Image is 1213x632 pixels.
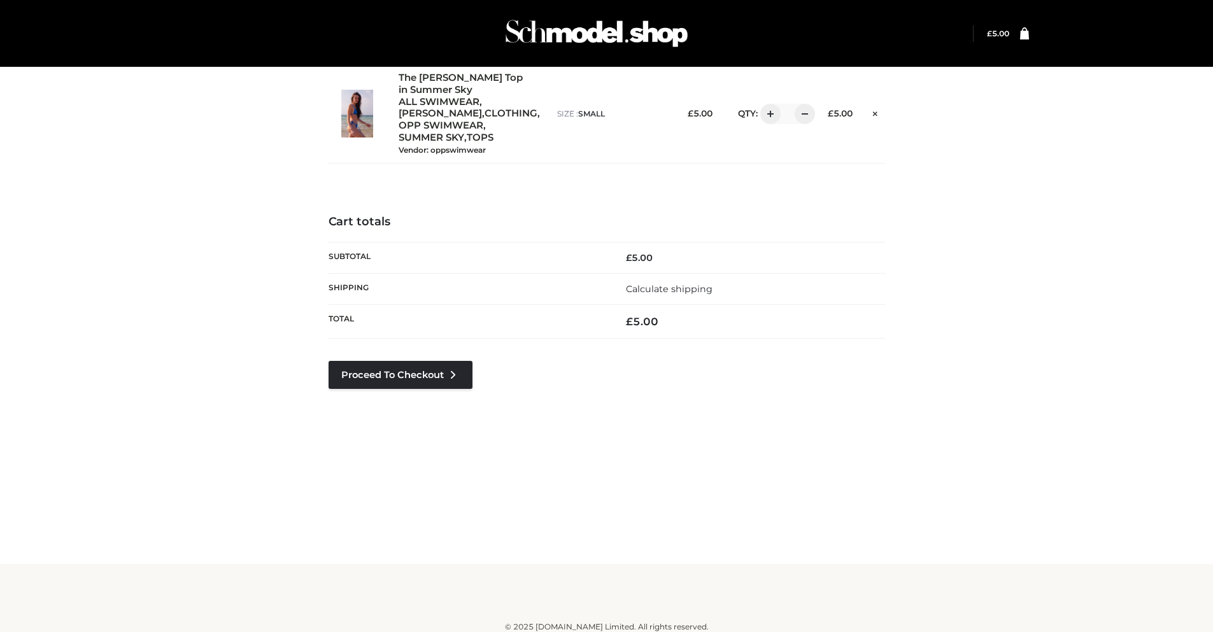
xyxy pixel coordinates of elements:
a: £5.00 [987,29,1009,38]
th: Shipping [329,274,607,305]
div: , , , , , [399,72,544,155]
p: size : [557,108,666,120]
th: Total [329,305,607,339]
small: Vendor: oppswimwear [399,145,486,155]
span: £ [626,252,632,263]
a: SUMMER SKY [399,132,464,144]
a: Calculate shipping [626,283,713,295]
a: Proceed to Checkout [329,361,472,389]
h4: Cart totals [329,215,885,229]
span: £ [688,108,693,118]
a: [PERSON_NAME] [399,108,482,120]
a: ALL SWIMWEAR [399,96,479,108]
bdi: 5.00 [987,29,1009,38]
span: £ [828,108,833,118]
div: QTY: [725,104,806,124]
bdi: 5.00 [828,108,853,118]
a: OPP SWIMWEAR [399,120,483,132]
span: £ [987,29,992,38]
span: £ [626,315,633,328]
a: TOPS [467,132,493,144]
a: CLOTHING [485,108,537,120]
img: Schmodel Admin 964 [501,8,692,59]
a: Remove this item [865,104,884,120]
span: SMALL [578,109,605,118]
bdi: 5.00 [688,108,713,118]
bdi: 5.00 [626,315,658,328]
bdi: 5.00 [626,252,653,263]
a: The [PERSON_NAME] Top in Summer Sky [399,72,530,96]
th: Subtotal [329,242,607,273]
